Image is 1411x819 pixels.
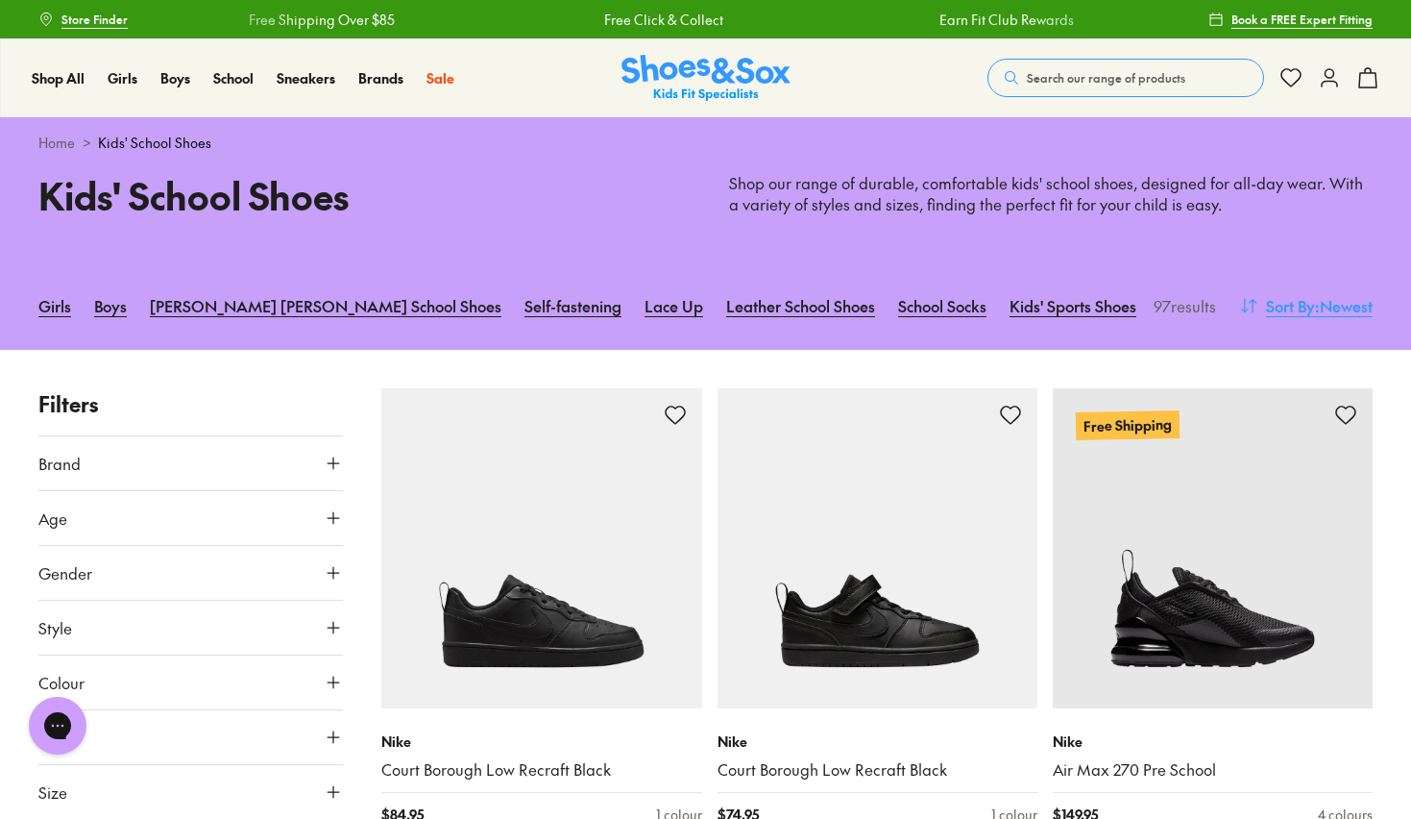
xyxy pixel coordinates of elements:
[426,68,454,88] a: Sale
[1315,294,1373,317] span: : Newest
[38,491,343,545] button: Age
[38,388,343,420] p: Filters
[150,285,501,327] a: [PERSON_NAME] [PERSON_NAME] School Shoes
[1053,388,1373,708] a: Free Shipping
[277,68,335,88] a: Sneakers
[108,68,137,88] a: Girls
[726,285,875,327] a: Leather School Shoes
[94,285,127,327] a: Boys
[621,55,791,102] img: SNS_Logo_Responsive.svg
[1208,2,1373,37] a: Book a FREE Expert Fitting
[645,285,703,327] a: Lace Up
[718,732,1037,752] p: Nike
[1239,285,1373,327] button: Sort By:Newest
[38,436,343,490] button: Brand
[1231,11,1373,28] span: Book a FREE Expert Fitting
[160,68,190,87] span: Boys
[987,59,1264,97] button: Search our range of products
[38,616,72,639] span: Style
[38,2,128,37] a: Store Finder
[718,759,1037,781] a: Court Borough Low Recraft Black
[898,285,986,327] a: School Socks
[277,68,335,87] span: Sneakers
[38,507,67,530] span: Age
[32,68,85,88] a: Shop All
[604,10,723,30] a: Free Click & Collect
[426,68,454,87] span: Sale
[524,285,621,327] a: Self-fastening
[1053,759,1373,781] a: Air Max 270 Pre School
[1076,410,1180,440] p: Free Shipping
[213,68,254,87] span: School
[32,68,85,87] span: Shop All
[358,68,403,88] a: Brands
[38,285,71,327] a: Girls
[38,561,92,584] span: Gender
[38,601,343,655] button: Style
[38,710,343,764] button: Price
[38,765,343,819] button: Size
[621,55,791,102] a: Shoes & Sox
[38,656,343,709] button: Colour
[38,452,81,475] span: Brand
[1010,285,1136,327] a: Kids' Sports Shoes
[1053,732,1373,752] p: Nike
[213,68,254,88] a: School
[358,68,403,87] span: Brands
[108,68,137,87] span: Girls
[38,133,1373,153] div: >
[381,732,701,752] p: Nike
[160,68,190,88] a: Boys
[38,546,343,600] button: Gender
[938,10,1073,30] a: Earn Fit Club Rewards
[248,10,394,30] a: Free Shipping Over $85
[38,168,683,223] h1: Kids' School Shoes
[1266,294,1315,317] span: Sort By
[38,781,67,804] span: Size
[19,690,96,761] iframe: Gorgias live chat messenger
[38,133,75,153] a: Home
[61,11,128,28] span: Store Finder
[381,759,701,781] a: Court Borough Low Recraft Black
[1146,294,1216,317] p: 97 results
[729,173,1374,215] p: Shop our range of durable, comfortable kids' school shoes, designed for all-day wear. With a vari...
[38,671,85,694] span: Colour
[98,133,211,153] span: Kids' School Shoes
[1027,69,1185,87] span: Search our range of products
